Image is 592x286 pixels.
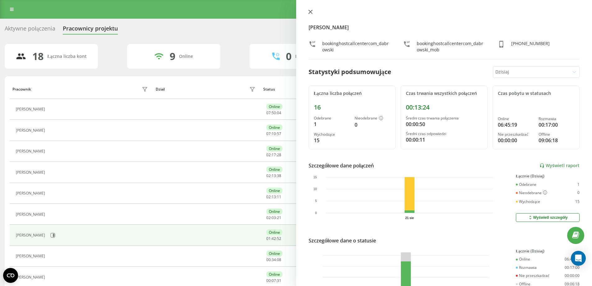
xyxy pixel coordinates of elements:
[406,132,482,136] div: Średni czas odpowiedzi
[3,268,18,283] button: Open CMP widget
[266,124,282,130] div: Online
[266,152,271,157] span: 02
[266,111,281,115] div: : :
[516,249,580,253] div: Łącznie (Dzisiaj)
[516,265,537,270] div: Rozmawia
[315,199,317,203] text: 5
[266,279,281,283] div: : :
[170,50,175,62] div: 9
[266,132,281,136] div: : :
[565,274,580,278] div: 00:00:00
[516,190,547,195] div: Nieodebrane
[266,258,281,262] div: : :
[266,188,282,194] div: Online
[539,121,574,129] div: 00:17:00
[528,215,567,220] div: Wyświetl szczegóły
[266,216,281,220] div: : :
[266,209,282,214] div: Online
[16,233,47,237] div: [PERSON_NAME]
[577,190,580,195] div: 0
[266,251,282,256] div: Online
[16,275,47,279] div: [PERSON_NAME]
[16,170,47,175] div: [PERSON_NAME]
[32,50,44,62] div: 18
[417,40,485,53] div: bookinghostcallcentercom_dabrowski_mob
[272,152,276,157] span: 17
[571,251,586,266] div: Open Intercom Messenger
[266,104,282,110] div: Online
[277,173,281,178] span: 38
[263,87,275,91] div: Status
[266,153,281,157] div: : :
[565,257,580,261] div: 06:45:19
[539,163,580,168] a: Wyświetl raport
[12,87,31,91] div: Pracownik
[406,116,482,120] div: Średni czas trwania połączenia
[516,213,580,222] button: Wyświetl szczegóły
[16,107,47,111] div: [PERSON_NAME]
[498,117,534,121] div: Online
[498,121,534,129] div: 06:45:19
[266,166,282,172] div: Online
[272,236,276,241] span: 42
[355,121,390,129] div: 0
[266,173,271,178] span: 02
[266,237,281,241] div: : :
[266,257,271,262] span: 00
[516,199,540,204] div: Wychodzące
[277,278,281,283] span: 31
[266,131,271,136] span: 07
[179,54,193,59] div: Online
[266,229,282,235] div: Online
[575,199,580,204] div: 15
[314,132,350,137] div: Wychodzące
[498,132,534,137] div: Nie przeszkadzać
[277,131,281,136] span: 57
[516,182,536,187] div: Odebrane
[315,211,317,215] text: 0
[516,257,530,261] div: Online
[309,237,376,244] div: Szczegółowe dane o statusie
[286,50,291,62] div: 0
[498,137,534,144] div: 00:00:00
[16,128,47,133] div: [PERSON_NAME]
[277,110,281,115] span: 04
[16,191,47,195] div: [PERSON_NAME]
[539,137,574,144] div: 09:06:18
[16,212,47,217] div: [PERSON_NAME]
[156,87,164,91] div: Dział
[295,54,320,59] div: Rozmawiają
[16,149,47,153] div: [PERSON_NAME]
[406,120,482,128] div: 00:00:50
[406,136,482,143] div: 00:00:11
[309,24,580,31] h4: [PERSON_NAME]
[498,91,574,96] div: Czas pobytu w statusach
[277,215,281,220] span: 21
[266,195,281,199] div: : :
[272,278,276,283] span: 07
[272,257,276,262] span: 34
[405,216,414,220] text: 21 sie
[516,174,580,178] div: Łącznie (Dzisiaj)
[313,187,317,191] text: 10
[314,116,350,120] div: Odebrane
[406,91,482,96] div: Czas trwania wszystkich połączeń
[266,194,271,199] span: 02
[266,215,271,220] span: 02
[314,137,350,144] div: 15
[266,174,281,178] div: : :
[511,40,550,53] div: [PHONE_NUMBER]
[272,194,276,199] span: 13
[516,274,549,278] div: Nie przeszkadzać
[272,215,276,220] span: 03
[314,104,390,111] div: 16
[277,257,281,262] span: 08
[272,110,276,115] span: 50
[266,146,282,152] div: Online
[539,117,574,121] div: Rozmawia
[266,236,271,241] span: 01
[16,254,47,258] div: [PERSON_NAME]
[314,120,350,128] div: 1
[277,152,281,157] span: 28
[313,176,317,179] text: 15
